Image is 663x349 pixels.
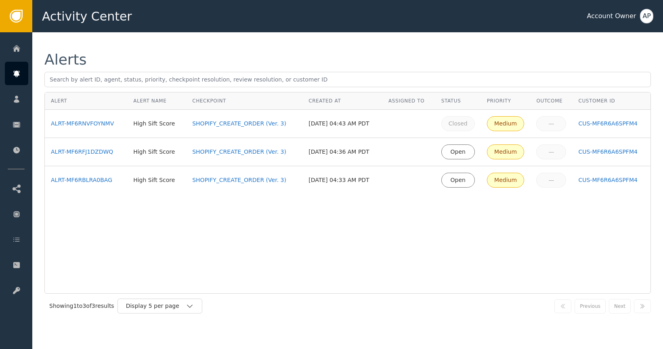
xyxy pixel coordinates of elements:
div: Status [441,97,475,104]
div: High Sift Score [133,176,180,184]
div: High Sift Score [133,148,180,156]
div: Medium [492,119,519,128]
div: Showing 1 to 3 of 3 results [49,302,114,310]
button: AP [640,9,653,23]
div: Account Owner [587,11,636,21]
a: CUS-MF6R6A6SPFM4 [578,148,644,156]
div: — [541,119,561,128]
input: Search by alert ID, agent, status, priority, checkpoint resolution, review resolution, or custome... [44,72,651,87]
div: Priority [487,97,525,104]
div: Alert [51,97,121,104]
div: Assigned To [388,97,429,104]
a: SHOPIFY_CREATE_ORDER (Ver. 3) [192,119,296,128]
a: ALRT-MF6RNVFOYNMV [51,119,121,128]
a: CUS-MF6R6A6SPFM4 [578,176,644,184]
div: — [541,148,561,156]
td: [DATE] 04:43 AM PDT [302,110,382,138]
div: Created At [308,97,376,104]
div: Medium [492,148,519,156]
div: Open [447,176,470,184]
div: Display 5 per page [126,302,186,310]
a: ALRT-MF6RFJ1DZDWQ [51,148,121,156]
div: Outcome [536,97,566,104]
a: SHOPIFY_CREATE_ORDER (Ver. 3) [192,148,296,156]
a: ALRT-MF6RBLRA0BAG [51,176,121,184]
div: High Sift Score [133,119,180,128]
div: Checkpoint [192,97,296,104]
div: Open [447,148,470,156]
button: Display 5 per page [117,299,202,313]
td: [DATE] 04:33 AM PDT [302,166,382,194]
div: Alert Name [133,97,180,104]
a: CUS-MF6R6A6SPFM4 [578,119,644,128]
div: Customer ID [578,97,644,104]
span: Activity Center [42,7,132,25]
div: Alerts [44,52,86,67]
a: SHOPIFY_CREATE_ORDER (Ver. 3) [192,176,296,184]
div: — [541,176,561,184]
div: Closed [447,119,470,128]
div: Medium [492,176,519,184]
td: [DATE] 04:36 AM PDT [302,138,382,166]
